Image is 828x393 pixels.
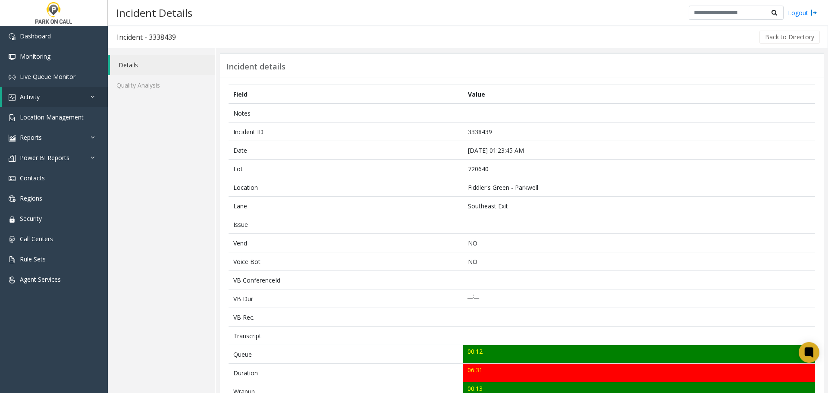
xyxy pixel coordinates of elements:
img: 'icon' [9,256,16,263]
td: VB Rec. [229,308,463,327]
img: 'icon' [9,53,16,60]
td: Incident ID [229,123,463,141]
td: Transcript [229,327,463,345]
img: 'icon' [9,114,16,121]
td: Voice Bot [229,252,463,271]
img: 'icon' [9,74,16,81]
td: 720640 [463,160,815,178]
span: Activity [20,93,40,101]
td: Location [229,178,463,197]
span: Agent Services [20,275,61,283]
a: Logout [788,8,817,17]
p: NO [468,239,811,248]
td: Southeast Exit [463,197,815,215]
img: 'icon' [9,155,16,162]
img: 'icon' [9,216,16,223]
h3: Incident details [226,62,285,72]
td: VB ConferenceId [229,271,463,289]
span: Rule Sets [20,255,46,263]
p: NO [468,257,811,266]
span: Monitoring [20,52,50,60]
span: Contacts [20,174,45,182]
span: Regions [20,194,42,202]
td: __:__ [463,289,815,308]
td: Fiddler's Green - Parkwell [463,178,815,197]
h3: Incident Details [112,2,197,23]
a: Activity [2,87,108,107]
td: [DATE] 01:23:45 AM [463,141,815,160]
a: Quality Analysis [108,75,215,95]
td: 3338439 [463,123,815,141]
th: Field [229,85,463,104]
td: Vend [229,234,463,252]
span: Reports [20,133,42,141]
td: 06:31 [463,364,815,382]
img: 'icon' [9,135,16,141]
h3: Incident - 3338439 [108,27,185,47]
img: logout [810,8,817,17]
button: Back to Directory [759,31,820,44]
span: Security [20,214,42,223]
img: 'icon' [9,94,16,101]
span: Dashboard [20,32,51,40]
span: Call Centers [20,235,53,243]
td: 00:12 [463,345,815,364]
img: 'icon' [9,277,16,283]
a: Details [110,55,215,75]
td: VB Dur [229,289,463,308]
th: Value [463,85,815,104]
td: Lot [229,160,463,178]
td: Queue [229,345,463,364]
span: Location Management [20,113,84,121]
td: Issue [229,215,463,234]
td: Notes [229,104,463,123]
span: Live Queue Monitor [20,72,75,81]
td: Lane [229,197,463,215]
img: 'icon' [9,195,16,202]
img: 'icon' [9,33,16,40]
td: Duration [229,364,463,382]
img: 'icon' [9,236,16,243]
td: Date [229,141,463,160]
span: Power BI Reports [20,154,69,162]
img: 'icon' [9,175,16,182]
